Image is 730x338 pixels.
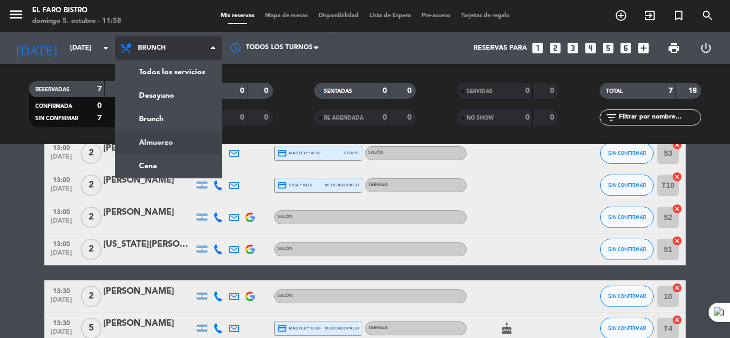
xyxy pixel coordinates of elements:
[48,185,75,198] span: [DATE]
[672,171,682,182] i: cancel
[277,247,293,251] span: Salón
[383,87,387,95] strong: 0
[619,41,633,55] i: looks_6
[48,141,75,153] span: 13:00
[525,114,530,121] strong: 0
[584,41,597,55] i: looks_4
[115,84,221,107] a: Desayuno
[608,182,646,188] span: SIN CONFIRMAR
[601,41,615,55] i: looks_5
[700,42,712,54] i: power_settings_new
[245,292,255,301] img: google-logo.png
[277,324,321,333] span: master * 6938
[48,217,75,230] span: [DATE]
[344,150,359,156] span: stripe
[99,42,112,54] i: arrow_drop_down
[35,87,69,92] span: RESERVADAS
[643,9,656,22] i: exit_to_app
[48,173,75,185] span: 13:00
[368,326,388,330] span: Terraza
[48,296,75,309] span: [DATE]
[277,180,312,190] span: visa * 0176
[81,239,102,260] span: 2
[48,153,75,166] span: [DATE]
[608,214,646,220] span: SIN CONFIRMAR
[325,325,359,332] span: mercadopago
[240,114,244,121] strong: 0
[608,325,646,331] span: SIN CONFIRMAR
[325,182,359,188] span: mercadopago
[600,207,654,228] button: SIN CONFIRMAR
[103,206,194,219] div: [PERSON_NAME]
[688,87,699,95] strong: 18
[8,6,24,26] button: menu
[324,89,352,94] span: SENTADAS
[103,142,194,155] div: [PERSON_NAME]
[81,207,102,228] span: 2
[416,13,456,19] span: Pre-acceso
[531,41,545,55] i: looks_one
[48,284,75,296] span: 13:30
[456,13,515,19] span: Tarjetas de regalo
[600,239,654,260] button: SIN CONFIRMAR
[115,154,221,178] a: Cena
[264,87,270,95] strong: 0
[467,115,494,121] span: NO SHOW
[81,175,102,196] span: 2
[500,322,513,335] i: cake
[32,5,121,16] div: El Faro Bistro
[368,151,384,155] span: Salón
[407,114,414,121] strong: 0
[115,131,221,154] a: Almuerzo
[115,60,221,84] a: Todos los servicios
[669,87,673,95] strong: 7
[566,41,580,55] i: looks_3
[277,324,287,333] i: credit_card
[600,286,654,307] button: SIN CONFIRMAR
[525,87,530,95] strong: 0
[672,9,685,22] i: turned_in_not
[81,143,102,164] span: 2
[608,293,646,299] span: SIN CONFIRMAR
[81,286,102,307] span: 2
[672,203,682,214] i: cancel
[313,13,364,19] span: Disponibilidad
[672,315,682,325] i: cancel
[467,89,493,94] span: SERVIDAS
[605,111,618,124] i: filter_list
[277,180,287,190] i: credit_card
[690,32,722,64] div: LOG OUT
[35,116,78,121] span: SIN CONFIRMAR
[383,114,387,121] strong: 0
[8,6,24,22] i: menu
[48,316,75,328] span: 13:30
[636,41,650,55] i: add_box
[215,13,260,19] span: Mis reservas
[672,282,682,293] i: cancel
[138,44,166,52] span: Brunch
[672,139,682,150] i: cancel
[32,16,121,27] div: domingo 5. octubre - 11:58
[600,175,654,196] button: SIN CONFIRMAR
[97,85,102,93] strong: 7
[264,114,270,121] strong: 0
[701,9,714,22] i: search
[48,249,75,262] span: [DATE]
[97,114,102,122] strong: 7
[245,245,255,254] img: google-logo.png
[103,174,194,187] div: [PERSON_NAME]
[548,41,562,55] i: looks_two
[618,112,701,123] input: Filtrar por nombre...
[368,183,388,187] span: Terraza
[103,238,194,251] div: [US_STATE][PERSON_NAME]
[667,42,680,54] span: print
[600,143,654,164] button: SIN CONFIRMAR
[260,13,313,19] span: Mapa de mesas
[364,13,416,19] span: Lista de Espera
[277,148,287,158] i: credit_card
[615,9,627,22] i: add_circle_outline
[48,237,75,249] span: 13:00
[103,317,194,331] div: [PERSON_NAME]
[115,107,221,131] a: Brunch
[8,36,65,60] i: [DATE]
